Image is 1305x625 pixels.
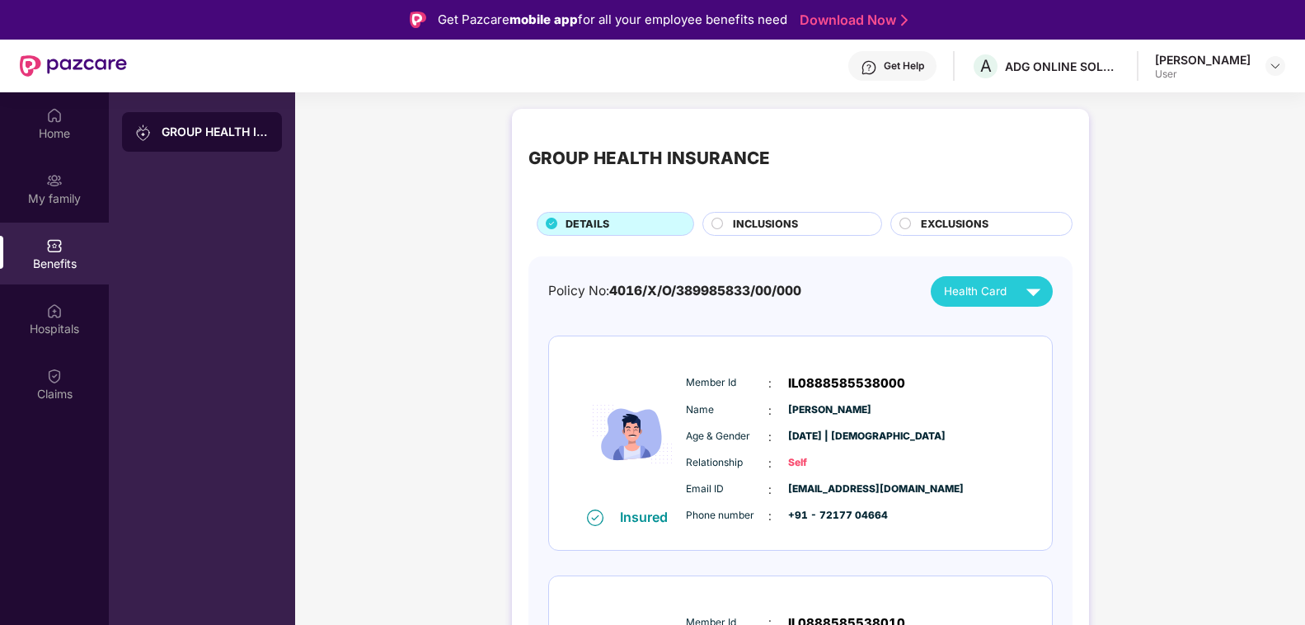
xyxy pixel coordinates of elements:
span: Age & Gender [686,429,768,444]
div: Policy No: [548,281,801,301]
span: Member Id [686,375,768,391]
span: Health Card [944,283,1007,300]
span: : [768,481,772,499]
span: EXCLUSIONS [921,216,988,233]
img: svg+xml;base64,PHN2ZyB3aWR0aD0iMjAiIGhlaWdodD0iMjAiIHZpZXdCb3g9IjAgMCAyMCAyMCIgZmlsbD0ibm9uZSIgeG... [135,125,152,141]
img: New Pazcare Logo [20,55,127,77]
div: ADG ONLINE SOLUTIONS PRIVATE LIMITED [1005,59,1120,74]
span: [EMAIL_ADDRESS][DOMAIN_NAME] [788,482,871,497]
span: : [768,454,772,472]
img: svg+xml;base64,PHN2ZyBpZD0iSG9tZSIgeG1sbnM9Imh0dHA6Ly93d3cudzMub3JnLzIwMDAvc3ZnIiB3aWR0aD0iMjAiIG... [46,107,63,124]
div: Get Pazcare for all your employee benefits need [438,10,787,30]
span: Name [686,402,768,418]
div: User [1155,68,1251,81]
span: : [768,507,772,525]
span: [DATE] | [DEMOGRAPHIC_DATA] [788,429,871,444]
img: svg+xml;base64,PHN2ZyB4bWxucz0iaHR0cDovL3d3dy53My5vcmcvMjAwMC9zdmciIHdpZHRoPSIxNiIgaGVpZ2h0PSIxNi... [587,510,603,526]
img: svg+xml;base64,PHN2ZyB4bWxucz0iaHR0cDovL3d3dy53My5vcmcvMjAwMC9zdmciIHZpZXdCb3g9IjAgMCAyNCAyNCIgd2... [1019,277,1048,306]
strong: mobile app [509,12,578,27]
img: svg+xml;base64,PHN2ZyBpZD0iQmVuZWZpdHMiIHhtbG5zPSJodHRwOi8vd3d3LnczLm9yZy8yMDAwL3N2ZyIgd2lkdGg9Ij... [46,237,63,254]
span: [PERSON_NAME] [788,402,871,418]
span: Relationship [686,455,768,471]
span: INCLUSIONS [733,216,798,233]
div: Get Help [884,59,924,73]
span: IL0888585538000 [788,374,905,393]
div: GROUP HEALTH INSURANCE [162,124,269,140]
span: Email ID [686,482,768,497]
span: : [768,374,772,392]
div: Insured [620,509,678,525]
span: +91 - 72177 04664 [788,508,871,524]
img: svg+xml;base64,PHN2ZyBpZD0iSG9zcGl0YWxzIiB4bWxucz0iaHR0cDovL3d3dy53My5vcmcvMjAwMC9zdmciIHdpZHRoPS... [46,303,63,319]
img: svg+xml;base64,PHN2ZyB3aWR0aD0iMjAiIGhlaWdodD0iMjAiIHZpZXdCb3g9IjAgMCAyMCAyMCIgZmlsbD0ibm9uZSIgeG... [46,172,63,189]
img: svg+xml;base64,PHN2ZyBpZD0iQ2xhaW0iIHhtbG5zPSJodHRwOi8vd3d3LnczLm9yZy8yMDAwL3N2ZyIgd2lkdGg9IjIwIi... [46,368,63,384]
button: Health Card [931,276,1053,307]
span: : [768,428,772,446]
img: svg+xml;base64,PHN2ZyBpZD0iRHJvcGRvd24tMzJ4MzIiIHhtbG5zPSJodHRwOi8vd3d3LnczLm9yZy8yMDAwL3N2ZyIgd2... [1269,59,1282,73]
img: svg+xml;base64,PHN2ZyBpZD0iSGVscC0zMngzMiIgeG1sbnM9Imh0dHA6Ly93d3cudzMub3JnLzIwMDAvc3ZnIiB3aWR0aD... [861,59,877,76]
img: Stroke [901,12,908,29]
div: [PERSON_NAME] [1155,52,1251,68]
span: Self [788,455,871,471]
span: A [980,56,992,76]
img: Logo [410,12,426,28]
div: GROUP HEALTH INSURANCE [528,145,770,172]
span: : [768,402,772,420]
img: icon [583,360,682,508]
span: Phone number [686,508,768,524]
span: DETAILS [566,216,609,233]
a: Download Now [800,12,903,29]
span: 4016/X/O/389985833/00/000 [609,283,801,298]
